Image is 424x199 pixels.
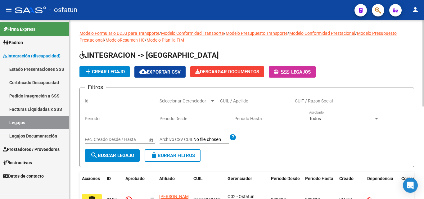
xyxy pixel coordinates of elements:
[3,52,61,59] span: Integración (discapacidad)
[274,69,291,75] span: -
[337,172,365,192] datatable-header-cell: Creado
[271,176,300,181] span: Periodo Desde
[109,137,140,142] input: End date
[305,176,333,181] span: Periodo Hasta
[268,172,303,192] datatable-header-cell: Periodo Desde
[403,178,418,193] div: Open Intercom Messenger
[157,172,191,192] datatable-header-cell: Afiliado
[148,137,154,143] button: Open calendar
[161,31,224,36] a: Modelo Conformidad Transporte
[85,149,140,162] button: Buscar Legajo
[134,66,186,78] button: Exportar CSV
[269,66,316,78] button: -Legajos
[229,133,237,141] mat-icon: help
[5,6,12,13] mat-icon: menu
[367,176,393,181] span: Dependencia
[125,176,145,181] span: Aprobado
[85,137,104,142] input: Start date
[339,176,354,181] span: Creado
[85,83,106,92] h3: Filtros
[160,98,210,104] span: Seleccionar Gerenciador
[79,51,219,60] span: INTEGRACION -> [GEOGRAPHIC_DATA]
[159,176,175,181] span: Afiliado
[3,173,44,179] span: Datos de contacto
[160,137,193,142] span: Archivo CSV CUIL
[291,69,311,75] span: Legajos
[84,68,92,75] mat-icon: add
[106,38,145,43] a: ModeloResumen HC
[226,31,287,36] a: Modelo Presupuesto Transporte
[303,172,337,192] datatable-header-cell: Periodo Hasta
[191,172,225,192] datatable-header-cell: CUIL
[49,3,77,17] span: - osfatun
[79,31,159,36] a: Modelo Formulario DDJJ para Transporte
[84,69,125,75] span: Crear Legajo
[365,172,399,192] datatable-header-cell: Dependencia
[104,172,123,192] datatable-header-cell: ID
[3,146,60,153] span: Prestadores / Proveedores
[193,137,229,142] input: Archivo CSV CUIL
[82,176,100,181] span: Acciones
[79,66,130,77] button: Crear Legajo
[195,69,259,75] span: Descargar Documentos
[145,149,201,162] button: Borrar Filtros
[147,38,184,43] a: Modelo Planilla FIM
[79,172,104,192] datatable-header-cell: Acciones
[3,26,35,33] span: Firma Express
[225,172,268,192] datatable-header-cell: Gerenciador
[139,69,181,75] span: Exportar CSV
[3,39,23,46] span: Padrón
[309,116,321,121] span: Todos
[289,31,355,36] a: Modelo Conformidad Prestacional
[3,159,32,166] span: Instructivos
[139,68,147,75] mat-icon: cloud_download
[123,172,148,192] datatable-header-cell: Aprobado
[90,152,98,159] mat-icon: search
[228,176,252,181] span: Gerenciador
[90,153,134,158] span: Buscar Legajo
[150,153,195,158] span: Borrar Filtros
[193,176,203,181] span: CUIL
[412,6,419,13] mat-icon: person
[107,176,111,181] span: ID
[150,152,158,159] mat-icon: delete
[190,66,264,77] button: Descargar Documentos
